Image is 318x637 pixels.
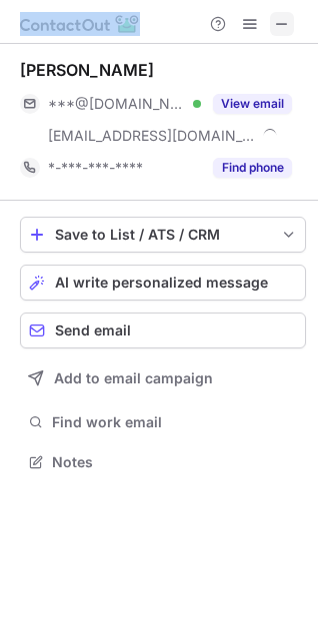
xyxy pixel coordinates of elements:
div: Save to List / ATS / CRM [55,227,271,243]
span: ***@[DOMAIN_NAME] [48,95,186,113]
img: ContactOut v5.3.10 [20,12,140,36]
span: Find work email [52,413,298,431]
button: save-profile-one-click [20,217,306,253]
button: Reveal Button [213,94,292,114]
button: Notes [20,448,306,476]
span: Add to email campaign [54,370,213,386]
button: Add to email campaign [20,360,306,396]
span: Send email [55,322,131,338]
span: Notes [52,453,298,471]
button: Send email [20,313,306,348]
div: [PERSON_NAME] [20,60,154,80]
span: [EMAIL_ADDRESS][DOMAIN_NAME] [48,127,256,145]
span: AI write personalized message [55,275,268,291]
button: AI write personalized message [20,265,306,301]
button: Find work email [20,408,306,436]
button: Reveal Button [213,158,292,178]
